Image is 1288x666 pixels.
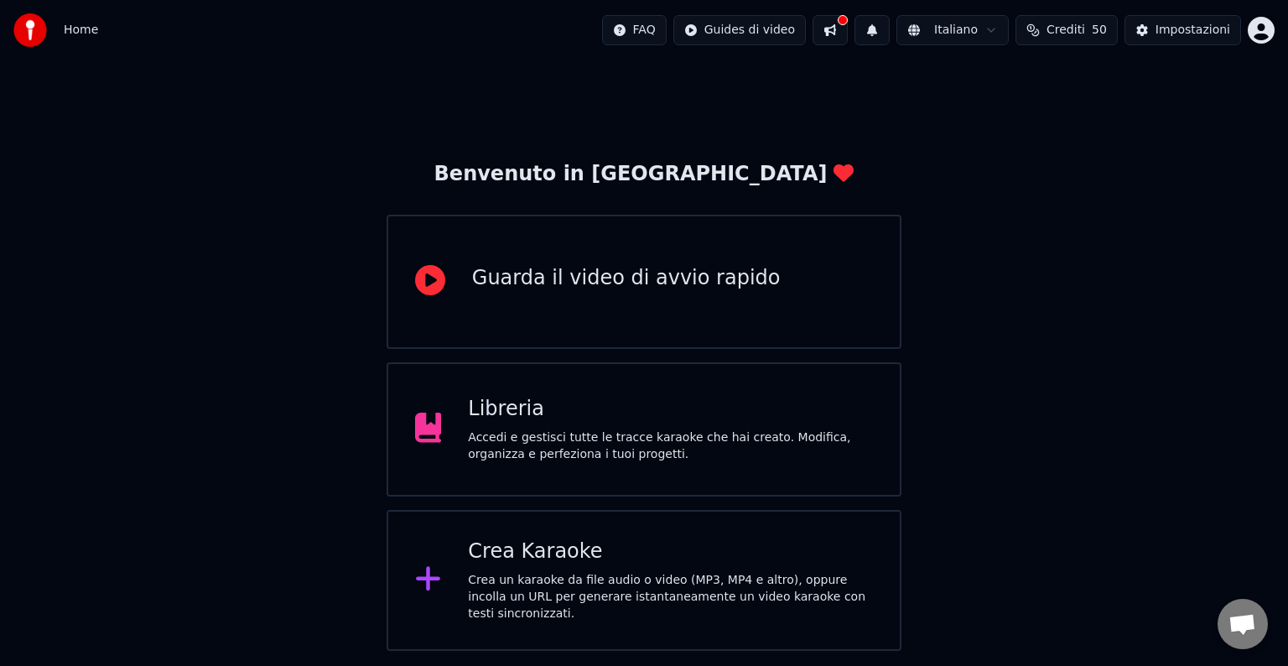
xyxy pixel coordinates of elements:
div: Guarda il video di avvio rapido [472,265,781,292]
img: youka [13,13,47,47]
span: 50 [1092,22,1107,39]
div: Crea Karaoke [468,539,873,565]
button: Impostazioni [1124,15,1241,45]
button: FAQ [602,15,667,45]
button: Crediti50 [1015,15,1118,45]
a: Aprire la chat [1218,599,1268,649]
span: Home [64,22,98,39]
span: Crediti [1046,22,1085,39]
div: Impostazioni [1156,22,1230,39]
div: Benvenuto in [GEOGRAPHIC_DATA] [434,161,854,188]
button: Guides di video [673,15,806,45]
div: Accedi e gestisci tutte le tracce karaoke che hai creato. Modifica, organizza e perfeziona i tuoi... [468,429,873,463]
div: Libreria [468,396,873,423]
nav: breadcrumb [64,22,98,39]
div: Crea un karaoke da file audio o video (MP3, MP4 e altro), oppure incolla un URL per generare ista... [468,572,873,622]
